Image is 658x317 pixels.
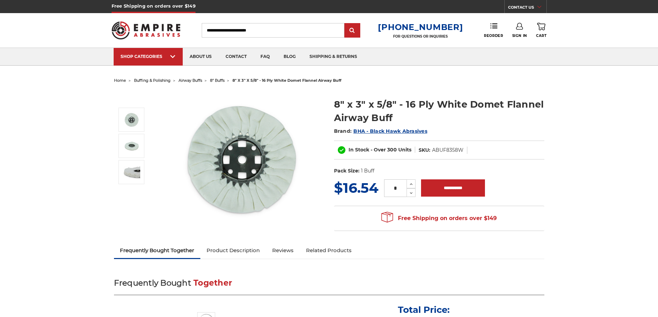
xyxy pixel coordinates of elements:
[349,147,369,153] span: In Stock
[219,48,254,66] a: contact
[277,48,303,66] a: blog
[334,128,352,134] span: Brand:
[114,243,201,258] a: Frequently Bought Together
[134,78,171,83] a: buffing & polishing
[398,304,450,315] p: Total Price:
[179,78,202,83] a: airway buffs
[512,33,527,38] span: Sign In
[334,179,379,196] span: $16.54
[432,147,464,154] dd: ABUF8358W
[345,24,359,38] input: Submit
[378,34,463,39] p: FOR QUESTIONS OR INQUIRIES
[361,167,374,175] dd: 1 Buff
[112,17,181,44] img: Empire Abrasives
[123,111,140,128] img: 8 inch white domet flannel airway buffing wheel
[536,33,546,38] span: Cart
[210,78,225,83] a: 8" buffs
[200,243,266,258] a: Product Description
[419,147,430,154] dt: SKU:
[303,48,364,66] a: shipping & returns
[173,90,311,228] img: 8 inch white domet flannel airway buffing wheel
[484,23,503,38] a: Reorder
[387,147,397,153] span: 300
[114,278,191,288] span: Frequently Bought
[193,278,232,288] span: Together
[378,22,463,32] a: [PHONE_NUMBER]
[232,78,341,83] span: 8" x 3" x 5/8" - 16 ply white domet flannel airway buff
[334,98,544,125] h1: 8" x 3" x 5/8" - 16 Ply White Domet Flannel Airway Buff
[123,164,140,181] img: 8" x 3" x 5/8" - 16 Ply White Domet Flannel Airway Buff
[508,3,546,13] a: CONTACT US
[334,167,360,175] dt: Pack Size:
[254,48,277,66] a: faq
[300,243,358,258] a: Related Products
[536,23,546,38] a: Cart
[398,147,411,153] span: Units
[353,128,427,134] a: BHA - Black Hawk Abrasives
[114,78,126,83] a: home
[484,33,503,38] span: Reorder
[371,147,386,153] span: - Over
[266,243,300,258] a: Reviews
[381,211,497,225] span: Free Shipping on orders over $149
[121,54,176,59] div: SHOP CATEGORIES
[183,48,219,66] a: about us
[123,137,140,155] img: 8 x 3 x 5/8 airway polishing wheel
